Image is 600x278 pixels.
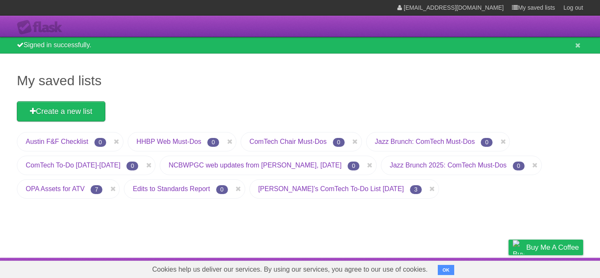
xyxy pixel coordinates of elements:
span: 0 [216,185,228,194]
a: OPA Assets for ATV [26,185,85,192]
span: Buy me a coffee [526,240,579,255]
span: 3 [410,185,422,194]
span: 0 [126,162,138,170]
a: ComTech To-Do [DATE]-[DATE] [26,162,121,169]
a: Buy me a coffee [509,240,583,255]
span: 0 [207,138,219,147]
a: [PERSON_NAME]’s ComTech To-Do List [DATE] [258,185,404,192]
span: 0 [333,138,345,147]
a: Jazz Brunch 2025: ComTech Must-Dos [390,162,506,169]
a: HHBP Web Must-Dos [137,138,201,145]
div: Flask [17,20,67,35]
a: Austin F&F Checklist [26,138,88,145]
span: 0 [348,162,359,170]
a: Developers [424,260,458,276]
a: Suggest a feature [530,260,583,276]
span: 7 [91,185,102,194]
a: Create a new list [17,101,105,121]
a: Privacy [498,260,520,276]
button: OK [438,265,454,275]
span: 0 [513,162,525,170]
a: About [396,260,414,276]
span: Cookies help us deliver our services. By using our services, you agree to our use of cookies. [144,261,436,278]
a: Edits to Standards Report [133,185,210,192]
a: NCBWPGC web updates from [PERSON_NAME], [DATE] [169,162,341,169]
span: 0 [94,138,106,147]
a: ComTech Chair Must-Dos [249,138,327,145]
img: Buy me a coffee [513,240,524,254]
a: Terms [469,260,487,276]
h1: My saved lists [17,70,583,91]
span: 0 [481,138,493,147]
a: Jazz Brunch: ComTech Must-Dos [375,138,475,145]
